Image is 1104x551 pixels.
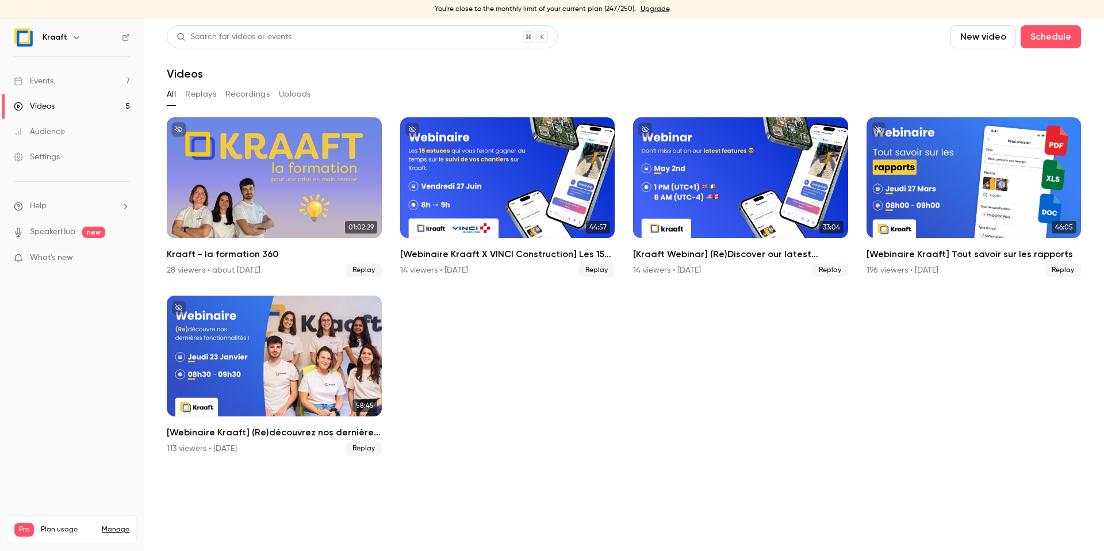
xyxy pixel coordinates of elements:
button: All [167,85,176,104]
div: 28 viewers • about [DATE] [167,265,260,276]
li: Kraaft - la formation 360 [167,117,382,277]
h2: [Kraaft Webinar] (Re)Discover our latest features [633,247,848,261]
button: unpublished [171,300,186,315]
span: 44:57 [586,221,610,234]
div: 14 viewers • [DATE] [400,265,468,276]
span: Pro [14,523,34,537]
a: 44:57[Webinaire Kraaft X VINCI Construction] Les 15 astuces qui vous feront gagner du temps sur l... [400,117,615,277]
h1: Videos [167,67,203,81]
button: unpublished [871,122,886,137]
span: 33:04 [819,221,844,234]
h2: [Webinaire Kraaft] Tout savoir sur les rapports [867,247,1082,261]
a: Manage [102,525,129,534]
h2: [Webinaire Kraaft] (Re)découvrez nos dernières fonctionnalités [167,426,382,439]
li: [Webinaire Kraaft] (Re)découvrez nos dernières fonctionnalités [167,296,382,456]
span: Replay [578,263,615,277]
span: Replay [346,442,382,456]
span: Plan usage [41,525,95,534]
a: 01:02:29Kraaft - la formation 36028 viewers • about [DATE]Replay [167,117,382,277]
a: SpeakerHub [30,226,75,238]
span: 46:05 [1052,221,1076,234]
button: New video [950,25,1016,48]
div: Search for videos or events [177,31,292,43]
div: Audience [14,126,65,137]
li: [Webinaire Kraaft X VINCI Construction] Les 15 astuces qui vous feront gagner du temps sur le sui... [400,117,615,277]
h2: [Webinaire Kraaft X VINCI Construction] Les 15 astuces qui vous feront gagner du temps sur le sui... [400,247,615,261]
div: 113 viewers • [DATE] [167,443,237,454]
button: Uploads [279,85,311,104]
button: unpublished [638,122,653,137]
button: unpublished [405,122,420,137]
h2: Kraaft - la formation 360 [167,247,382,261]
span: new [82,227,105,238]
span: 58:45 [352,399,377,412]
img: Kraaft [14,28,33,47]
button: Replays [185,85,216,104]
button: unpublished [171,122,186,137]
span: Replay [812,263,848,277]
section: Videos [167,25,1081,544]
span: What's new [30,252,73,264]
div: Events [14,75,53,87]
button: Recordings [225,85,270,104]
div: 14 viewers • [DATE] [633,265,701,276]
h6: Kraaft [43,32,67,43]
span: Replay [1045,263,1081,277]
li: [Kraaft Webinar] (Re)Discover our latest features [633,117,848,277]
div: Settings [14,151,60,163]
li: [Webinaire Kraaft] Tout savoir sur les rapports [867,117,1082,277]
a: Upgrade [641,5,670,14]
ul: Videos [167,117,1081,456]
div: Videos [14,101,55,112]
a: 58:45[Webinaire Kraaft] (Re)découvrez nos dernières fonctionnalités113 viewers • [DATE]Replay [167,296,382,456]
span: Help [30,200,47,212]
span: Replay [346,263,382,277]
div: 196 viewers • [DATE] [867,265,938,276]
span: 01:02:29 [345,221,377,234]
button: Schedule [1021,25,1081,48]
li: help-dropdown-opener [14,200,130,212]
a: 33:04[Kraaft Webinar] (Re)Discover our latest features14 viewers • [DATE]Replay [633,117,848,277]
a: 46:05[Webinaire Kraaft] Tout savoir sur les rapports196 viewers • [DATE]Replay [867,117,1082,277]
iframe: Noticeable Trigger [116,253,130,263]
